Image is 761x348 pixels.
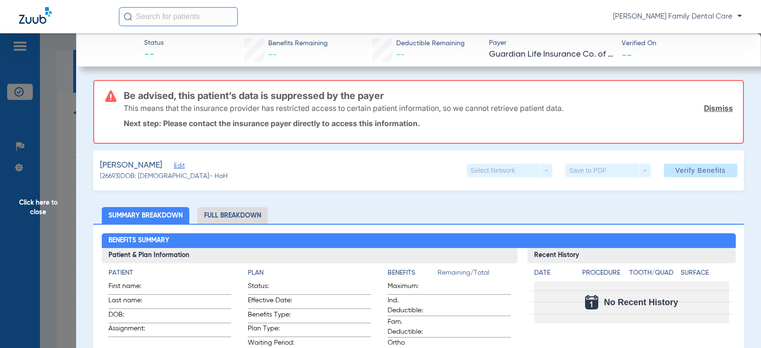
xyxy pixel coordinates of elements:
h4: Procedure [582,268,625,278]
span: -- [144,49,164,62]
span: Guardian Life Insurance Co. of America [489,49,613,60]
span: Remaining/Total [438,268,511,281]
img: Calendar [585,295,598,309]
span: Benefits Type: [248,310,294,323]
h3: Patient & Plan Information [102,248,518,263]
span: Assignment: [108,324,155,337]
span: First name: [108,281,155,294]
app-breakdown-title: Date [534,268,574,281]
li: Summary Breakdown [102,207,189,224]
span: Effective Date: [248,296,294,308]
span: (26693) DOB: [DEMOGRAPHIC_DATA] - HoH [100,171,228,181]
h4: Surface [681,268,729,278]
h4: Tooth/Quad [629,268,677,278]
span: Status: [248,281,294,294]
a: Dismiss [704,103,733,113]
app-breakdown-title: Benefits [388,268,438,281]
span: DOB: [108,310,155,323]
span: No Recent History [604,298,678,307]
h4: Date [534,268,574,278]
span: Verify Benefits [675,167,726,174]
span: Deductible Remaining [396,39,465,49]
span: [PERSON_NAME] [100,159,162,171]
span: Verified On [622,39,746,49]
app-breakdown-title: Tooth/Quad [629,268,677,281]
h4: Patient [108,268,232,278]
li: Full Breakdown [197,207,268,224]
span: Status [144,38,164,48]
span: -- [396,50,405,59]
h4: Benefits [388,268,438,278]
img: error-icon [105,90,117,102]
img: Zuub Logo [19,7,52,24]
h4: Plan [248,268,371,278]
span: Plan Type: [248,324,294,337]
span: Benefits Remaining [268,39,328,49]
span: Payer [489,38,613,48]
span: [PERSON_NAME] Family Dental Care [613,12,742,21]
app-breakdown-title: Procedure [582,268,625,281]
span: Maximum: [388,281,434,294]
p: Next step: Please contact the insurance payer directly to access this information. [124,119,733,128]
app-breakdown-title: Surface [681,268,729,281]
p: This means that the insurance provider has restricted access to certain patient information, so w... [124,103,564,113]
button: Verify Benefits [664,164,737,177]
span: Fam. Deductible: [388,317,434,337]
span: Last name: [108,296,155,308]
h2: Benefits Summary [102,233,736,249]
h3: Be advised, this patient’s data is suppressed by the payer [124,91,733,100]
span: Ind. Deductible: [388,296,434,316]
span: Edit [174,162,183,171]
span: -- [622,50,632,60]
input: Search for patients [119,7,238,26]
span: -- [268,50,277,59]
h3: Recent History [527,248,735,263]
img: Search Icon [124,12,132,21]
